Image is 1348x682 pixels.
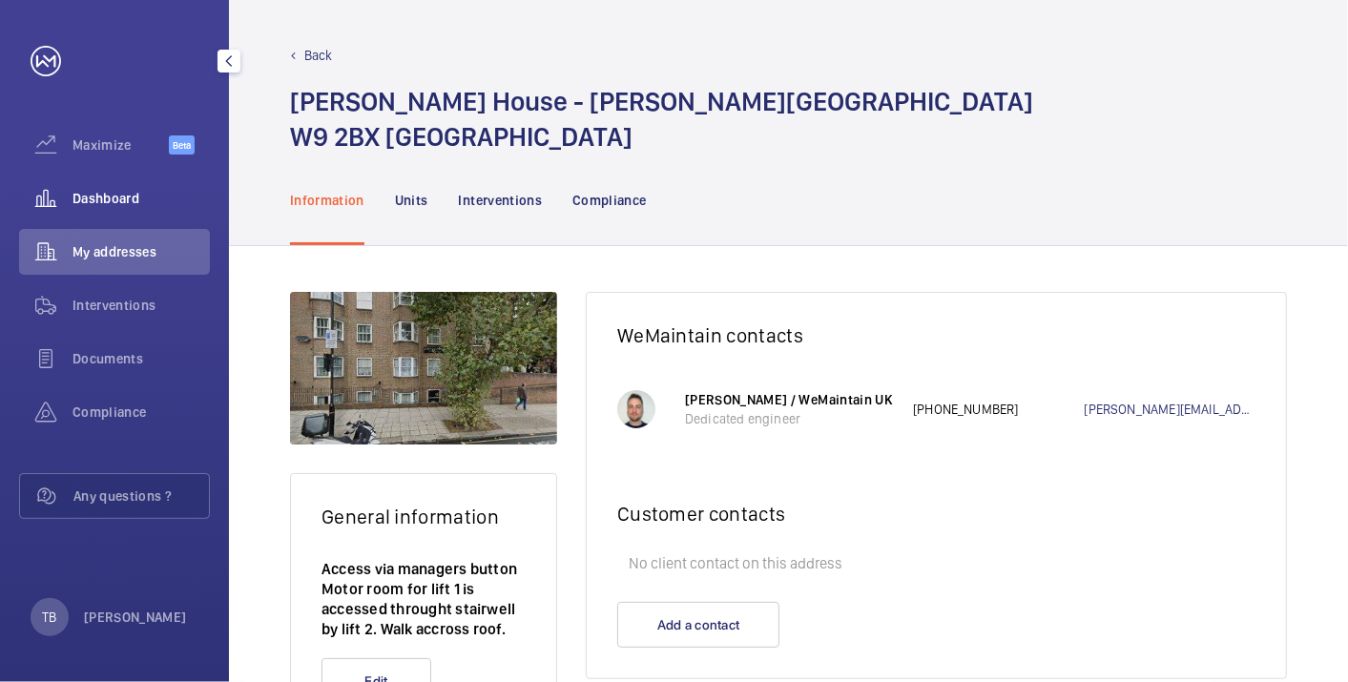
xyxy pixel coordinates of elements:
span: Interventions [73,296,210,315]
p: [PERSON_NAME] / WeMaintain UK [685,390,894,409]
p: Compliance [572,191,647,210]
h2: General information [321,505,526,528]
span: Compliance [73,403,210,422]
span: Maximize [73,135,169,155]
button: Add a contact [617,602,779,648]
p: No client contact on this address [617,545,1255,583]
p: Information [290,191,364,210]
a: [PERSON_NAME][EMAIL_ADDRESS][DOMAIN_NAME] [1085,400,1255,419]
span: Documents [73,349,210,368]
p: TB [42,608,56,627]
h1: [PERSON_NAME] House - [PERSON_NAME][GEOGRAPHIC_DATA] W9 2BX [GEOGRAPHIC_DATA] [290,84,1033,155]
p: Access via managers button Motor room for lift 1 is accessed throught stairwell by lift 2. Walk a... [321,559,526,639]
p: Interventions [459,191,543,210]
p: Back [304,46,333,65]
span: Any questions ? [73,486,209,506]
p: [PERSON_NAME] [84,608,187,627]
p: Dedicated engineer [685,409,894,428]
h2: WeMaintain contacts [617,323,1255,347]
p: Units [395,191,428,210]
span: Dashboard [73,189,210,208]
span: Beta [169,135,195,155]
p: [PHONE_NUMBER] [913,400,1084,419]
span: My addresses [73,242,210,261]
h2: Customer contacts [617,502,1255,526]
